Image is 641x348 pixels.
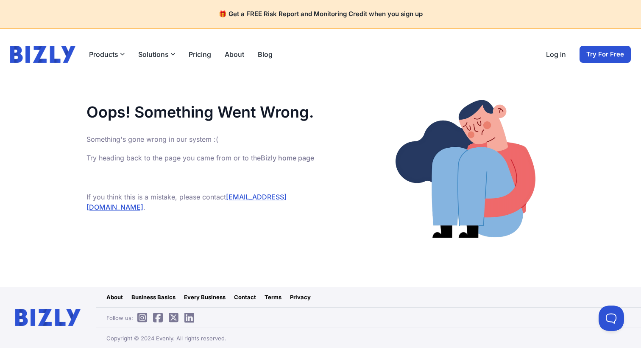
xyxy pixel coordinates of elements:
a: Blog [258,49,273,59]
button: Solutions [138,49,175,59]
iframe: Toggle Customer Support [599,306,624,331]
button: Products [89,49,125,59]
a: Try For Free [580,46,631,63]
a: About [225,49,244,59]
a: Contact [234,293,256,301]
span: Follow us: [106,314,198,322]
p: If you think this is a mistake, please contact . [86,192,320,212]
h4: 🎁 Get a FREE Risk Report and Monitoring Credit when you sign up [10,10,631,18]
span: Copyright © 2024 Evenly. All rights reserved. [106,334,226,342]
a: Business Basics [131,293,176,301]
a: Bizly home page [261,154,314,162]
h1: Oops! Something Went Wrong. [86,104,320,121]
a: Every Business [184,293,226,301]
p: Try heading back to the page you came from or to the [86,153,320,163]
a: Privacy [290,293,311,301]
a: About [106,293,123,301]
a: Pricing [189,49,211,59]
a: Terms [265,293,281,301]
a: [EMAIL_ADDRESS][DOMAIN_NAME] [86,193,287,211]
a: Log in [546,49,566,59]
p: Something's gone wrong in our system :( [86,134,320,144]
